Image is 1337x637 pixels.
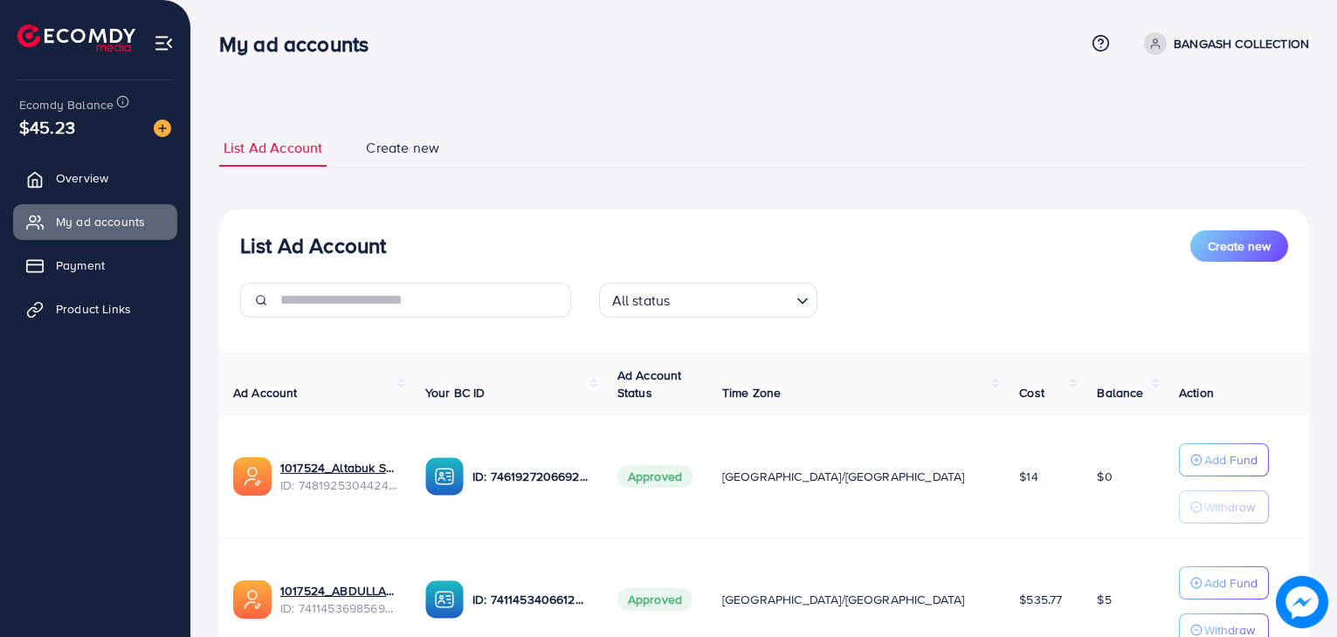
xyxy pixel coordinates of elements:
[13,204,177,239] a: My ad accounts
[675,284,789,313] input: Search for option
[617,366,682,401] span: Ad Account Status
[1204,572,1258,593] p: Add Fund
[280,582,397,599] a: 1017524_ABDULLAH_1725613549081
[233,384,298,401] span: Ad Account
[425,384,486,401] span: Your BC ID
[425,457,464,496] img: ic-ba-acc.ded83a64.svg
[722,468,965,485] span: [GEOGRAPHIC_DATA]/[GEOGRAPHIC_DATA]
[722,384,781,401] span: Time Zone
[13,248,177,283] a: Payment
[1174,33,1309,54] p: BANGASH COLLECTION
[1204,449,1258,470] p: Add Fund
[56,169,108,187] span: Overview
[1019,384,1044,401] span: Cost
[240,233,386,258] h3: List Ad Account
[1179,566,1269,599] button: Add Fund
[13,161,177,195] a: Overview
[13,291,177,326] a: Product Links
[280,476,397,494] span: ID: 7481925304424890369
[1179,443,1269,476] button: Add Fund
[154,120,171,137] img: image
[1097,591,1111,608] span: $5
[1019,468,1037,485] span: $14
[617,588,693,611] span: Approved
[1190,230,1288,262] button: Create new
[19,114,75,140] span: $45.23
[280,582,397,618] div: <span class='underline'>1017524_ABDULLAH_1725613549081</span></br>7411453698569830401
[472,589,589,610] p: ID: 7411453406612652033
[599,283,817,318] div: Search for option
[1137,32,1309,55] a: BANGASH COLLECTION
[233,580,272,619] img: ic-ads-acc.e4c84228.svg
[1097,384,1143,401] span: Balance
[1179,490,1269,524] button: Withdraw
[17,24,135,51] img: logo
[56,257,105,274] span: Payment
[366,138,439,158] span: Create new
[1276,576,1328,628] img: image
[280,459,397,476] a: 1017524_Altabuk Shop_1742021495449
[219,31,382,57] h3: My ad accounts
[722,591,965,608] span: [GEOGRAPHIC_DATA]/[GEOGRAPHIC_DATA]
[617,465,693,488] span: Approved
[56,300,131,318] span: Product Links
[233,457,272,496] img: ic-ads-acc.e4c84228.svg
[224,138,322,158] span: List Ad Account
[472,466,589,487] p: ID: 7461927206692929552
[1208,237,1271,255] span: Create new
[280,599,397,617] span: ID: 7411453698569830401
[19,96,114,113] span: Ecomdy Balance
[425,580,464,619] img: ic-ba-acc.ded83a64.svg
[154,33,174,53] img: menu
[1097,468,1112,485] span: $0
[56,213,145,230] span: My ad accounts
[1204,497,1255,517] p: Withdraw
[1019,591,1062,608] span: $535.77
[609,288,674,313] span: All status
[1179,384,1214,401] span: Action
